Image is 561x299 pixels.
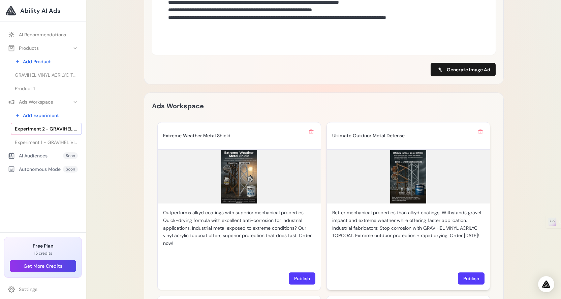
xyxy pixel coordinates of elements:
a: Add Experiment [11,109,82,121]
a: Settings [4,283,82,295]
button: Products [4,42,82,54]
button: Get More Credits [10,260,76,272]
a: Product 1 [11,82,82,95]
span: Soon [63,152,78,159]
a: Experiment 2 - GRAVIHEL VINYL ACRILYC TOPCOAT 301 - 002 SEMI MATT/SATIN [11,123,82,135]
div: Extreme Weather Metal Shield [163,133,305,139]
button: Generate Image Ad [431,63,496,76]
span: GRAVIHEL VINYL ACRILYC TOPCOAT 301 - 002 SEMI MATT/SATIN [15,72,78,78]
span: Soon [63,166,78,173]
div: Products [8,45,39,51]
img: Extreme Weather Metal Shield [158,150,321,203]
a: Add Product [11,55,82,68]
a: Experiment 1 - GRAVIHEL VINYL ACRILYC TOPCOAT 301 - 002 SEMI MATT/SATIN [11,136,82,148]
span: Product 1 [15,85,35,92]
p: 15 credits [10,251,76,256]
a: AI Recommendations [4,29,82,41]
h2: Ads Workspace [152,101,204,111]
p: Better mechanical properties than alkyd coatings. Withstands gravel impact and extreme weather wh... [332,209,485,239]
a: GRAVIHEL VINYL ACRILYC TOPCOAT 301 - 002 SEMI MATT/SATIN [11,69,82,81]
img: Ultimate Outdoor Metal Defense [327,150,490,203]
span: Experiment 1 - GRAVIHEL VINYL ACRILYC TOPCOAT 301 - 002 SEMI MATT/SATIN [15,139,78,146]
button: Ads Workspace [4,96,82,108]
div: Autonomous Mode [8,166,61,173]
div: Ads Workspace [8,99,53,105]
div: Open Intercom Messenger [538,276,554,292]
span: Ability AI Ads [20,6,60,15]
h3: Free Plan [10,242,76,249]
p: Outperforms alkyd coatings with superior mechanical properties. Quick-drying formula with excelle... [163,209,315,247]
a: Ability AI Ads [5,5,81,16]
span: Experiment 2 - GRAVIHEL VINYL ACRILYC TOPCOAT 301 - 002 SEMI MATT/SATIN [15,125,78,132]
div: Ultimate Outdoor Metal Defense [332,133,474,139]
span: Generate Image Ad [447,66,490,73]
button: Publish [289,272,315,285]
button: Publish [458,272,485,285]
div: AI Audiences [8,152,48,159]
